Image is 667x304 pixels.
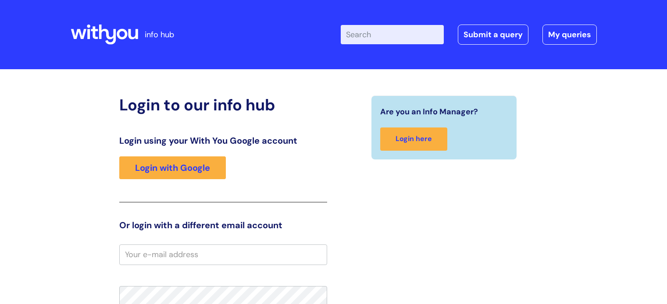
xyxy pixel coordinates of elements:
[380,105,478,119] span: Are you an Info Manager?
[119,220,327,230] h3: Or login with a different email account
[341,25,444,44] input: Search
[119,156,226,179] a: Login with Google
[119,135,327,146] h3: Login using your With You Google account
[119,95,327,114] h2: Login to our info hub
[145,28,174,42] p: info hub
[119,244,327,265] input: Your e-mail address
[458,25,528,45] a: Submit a query
[542,25,597,45] a: My queries
[380,127,447,151] a: Login here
